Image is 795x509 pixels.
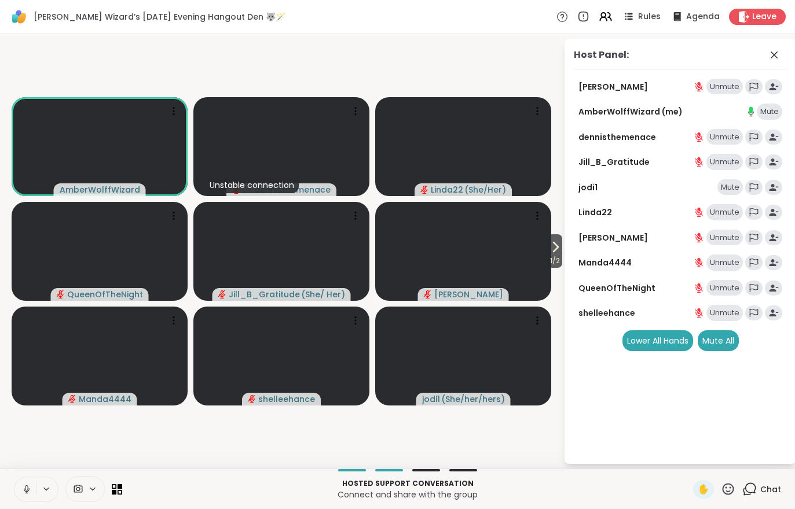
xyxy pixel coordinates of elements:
div: Mute [717,179,743,196]
span: audio-muted [218,290,226,298]
span: Linda22 [431,184,463,196]
span: Agenda [686,11,720,23]
a: Jill_B_Gratitude [578,156,650,168]
a: Linda22 [578,206,612,218]
span: ( She/her/hers ) [441,393,505,405]
span: audio-muted [248,395,256,403]
div: Mute [757,104,782,120]
p: Connect and share with the group [129,489,686,500]
span: audio-muted [57,290,65,298]
span: ( She/ Her ) [301,289,345,300]
a: jodi1 [578,182,598,193]
button: 1/2 [548,234,562,268]
a: shelleehance [578,307,635,319]
div: Mute All [698,330,739,351]
span: QueenOfTheNight [67,289,143,300]
div: Host Panel: [574,48,629,62]
a: Manda4444 [578,257,632,268]
span: Chat [760,484,781,495]
p: Hosted support conversation [129,478,686,489]
div: Unmute [706,204,743,220]
span: shelleehance [258,393,315,405]
span: Leave [752,11,776,23]
span: Rules [638,11,661,23]
div: Unmute [706,129,743,145]
span: audio-muted [424,290,432,298]
span: ✋ [698,482,709,496]
span: audio-muted [68,395,76,403]
span: ( She/Her ) [464,184,506,196]
a: AmberWolffWizard (me) [578,106,683,117]
div: Unmute [706,154,743,170]
div: Unmute [706,79,743,95]
div: Lower All Hands [622,330,693,351]
span: jodi1 [422,393,440,405]
span: audio-muted [420,186,428,194]
div: Unmute [706,230,743,246]
span: AmberWolffWizard [60,184,140,196]
a: dennisthemenace [578,131,656,143]
a: [PERSON_NAME] [578,232,648,244]
div: Unmute [706,280,743,296]
a: QueenOfTheNight [578,282,655,294]
div: Unstable connection [205,177,299,193]
span: [PERSON_NAME] [434,289,503,300]
span: Jill_B_Gratitude [229,289,300,300]
div: Unmute [706,254,743,271]
span: 1 / 2 [548,254,562,268]
span: [PERSON_NAME] Wizard’s [DATE] Evening Hangout Den 🐺🪄 [34,11,285,23]
div: Unmute [706,305,743,321]
a: [PERSON_NAME] [578,81,648,93]
span: Manda4444 [79,393,131,405]
img: ShareWell Logomark [9,7,29,27]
